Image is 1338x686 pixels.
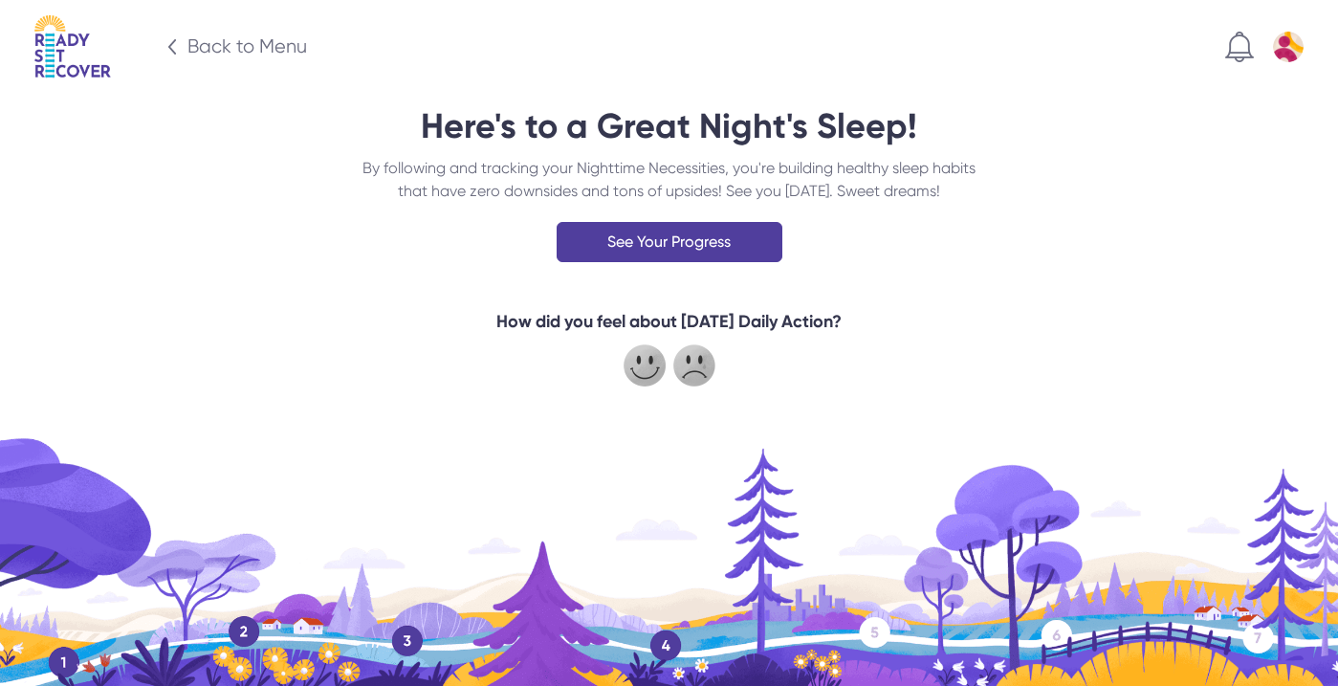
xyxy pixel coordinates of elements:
[557,222,782,262] div: See Your Progress
[23,107,1315,145] div: Here's to a Great Night's Sleep!
[348,157,991,203] p: By following and tracking your Nighttime Necessities, you're building healthy sleep habits that h...
[673,344,715,387] img: Reaction 0
[23,222,1315,262] a: See Your Progress
[165,39,180,55] img: Big arrow icn
[1225,32,1254,62] img: Notification
[624,344,666,387] img: Reaction 5
[34,15,111,78] img: Logo
[111,33,307,60] a: Big arrow icn Back to Menu
[187,33,307,60] div: Back to Menu
[1273,32,1304,62] img: Default profile pic 10
[23,289,1315,335] div: How did you feel about [DATE] Daily Action?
